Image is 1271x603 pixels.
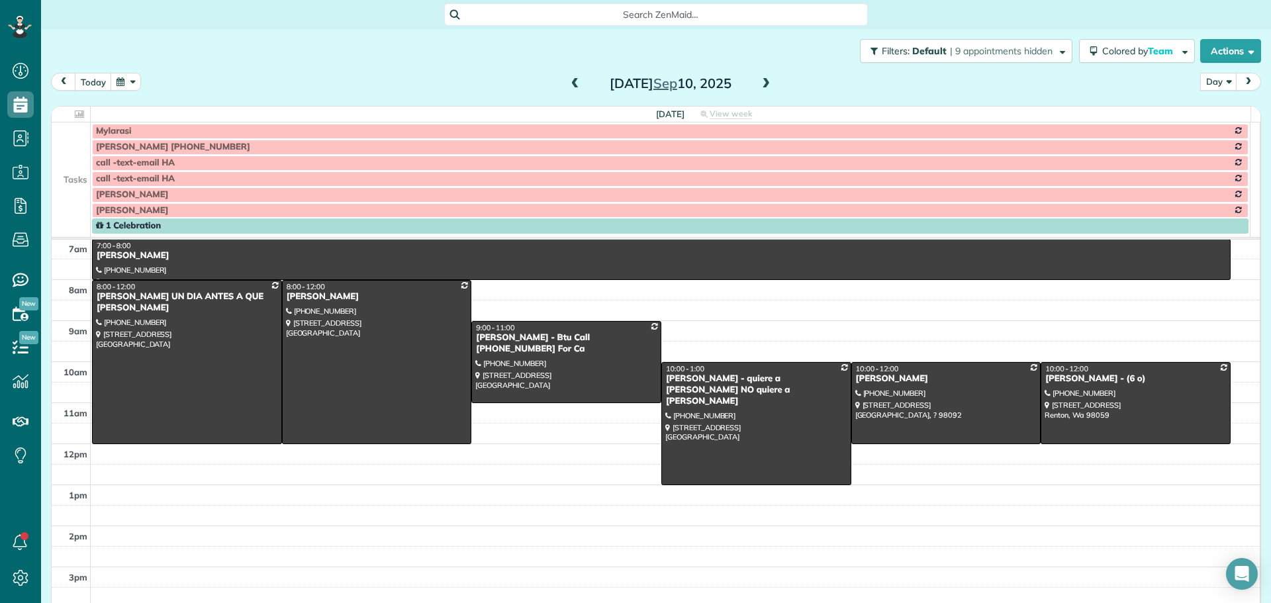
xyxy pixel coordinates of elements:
[1148,45,1175,57] span: Team
[51,73,76,91] button: prev
[69,572,87,582] span: 3pm
[476,323,514,332] span: 9:00 - 11:00
[96,173,175,184] span: call -text-email HA
[69,490,87,500] span: 1pm
[97,282,135,291] span: 8:00 - 12:00
[855,373,1037,385] div: [PERSON_NAME]
[287,282,325,291] span: 8:00 - 12:00
[653,75,677,91] span: Sep
[1226,558,1258,590] div: Open Intercom Messenger
[96,126,132,136] span: Mylarasi
[1200,39,1261,63] button: Actions
[912,45,947,57] span: Default
[19,297,38,310] span: New
[96,205,168,216] span: [PERSON_NAME]
[856,364,899,373] span: 10:00 - 12:00
[96,158,175,168] span: call -text-email HA
[1236,73,1261,91] button: next
[853,39,1072,63] a: Filters: Default | 9 appointments hidden
[96,250,1227,261] div: [PERSON_NAME]
[69,531,87,541] span: 2pm
[1079,39,1195,63] button: Colored byTeam
[96,291,278,314] div: [PERSON_NAME] UN DIA ANTES A QUE [PERSON_NAME]
[286,291,468,302] div: [PERSON_NAME]
[1200,73,1237,91] button: Day
[97,241,131,250] span: 7:00 - 8:00
[710,109,752,119] span: View week
[665,373,847,407] div: [PERSON_NAME] - quiere a [PERSON_NAME] NO quiere a [PERSON_NAME]
[75,73,112,91] button: today
[656,109,684,119] span: [DATE]
[588,76,753,91] h2: [DATE] 10, 2025
[19,331,38,344] span: New
[1045,364,1088,373] span: 10:00 - 12:00
[69,285,87,295] span: 8am
[860,39,1072,63] button: Filters: Default | 9 appointments hidden
[64,367,87,377] span: 10am
[96,220,161,231] span: 1 Celebration
[96,189,168,200] span: [PERSON_NAME]
[69,326,87,336] span: 9am
[882,45,910,57] span: Filters:
[475,332,657,355] div: [PERSON_NAME] - Btu Call [PHONE_NUMBER] For Ca
[950,45,1053,57] span: | 9 appointments hidden
[69,244,87,254] span: 7am
[666,364,704,373] span: 10:00 - 1:00
[64,408,87,418] span: 11am
[1102,45,1178,57] span: Colored by
[1045,373,1227,385] div: [PERSON_NAME] - (6 o)
[64,449,87,459] span: 12pm
[96,142,250,152] span: [PERSON_NAME] [PHONE_NUMBER]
